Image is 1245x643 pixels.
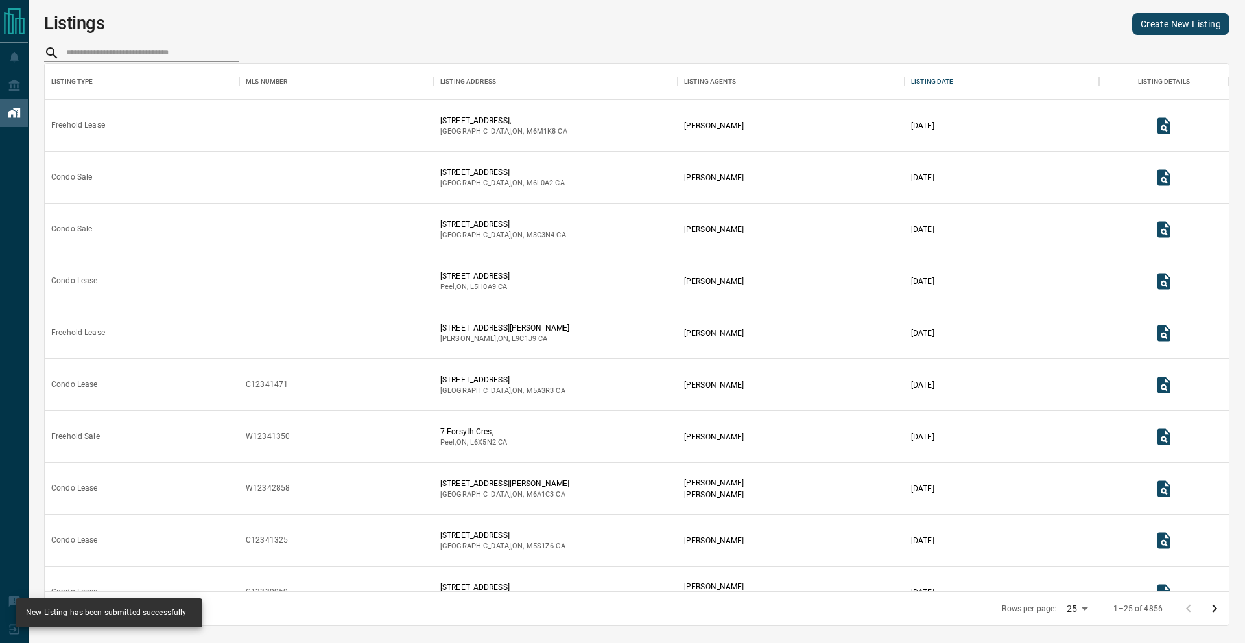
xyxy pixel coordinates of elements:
[239,64,434,100] div: MLS Number
[440,167,565,178] p: [STREET_ADDRESS]
[1138,64,1190,100] div: Listing Details
[51,587,97,598] div: Condo Lease
[684,477,744,489] p: [PERSON_NAME]
[51,172,92,183] div: Condo Sale
[440,386,565,396] p: [GEOGRAPHIC_DATA] , ON , CA
[434,64,678,100] div: Listing Address
[440,322,569,334] p: [STREET_ADDRESS][PERSON_NAME]
[246,483,290,494] div: W12342858
[440,178,565,189] p: [GEOGRAPHIC_DATA] , ON , CA
[440,478,569,489] p: [STREET_ADDRESS][PERSON_NAME]
[246,431,290,442] div: W12341350
[684,581,744,592] p: [PERSON_NAME]
[684,224,744,235] p: [PERSON_NAME]
[1132,13,1229,35] a: Create New Listing
[684,379,744,391] p: [PERSON_NAME]
[1002,603,1056,614] p: Rows per page:
[246,535,288,546] div: C12341325
[246,379,288,390] div: C12341471
[1151,113,1177,139] button: View Listing Details
[911,431,934,443] p: [DATE]
[440,530,565,541] p: [STREET_ADDRESS]
[246,64,287,100] div: MLS Number
[51,379,97,390] div: Condo Lease
[440,64,496,100] div: Listing Address
[1151,320,1177,346] button: View Listing Details
[440,489,569,500] p: [GEOGRAPHIC_DATA] , ON , CA
[527,231,555,239] span: m3c3n4
[527,490,554,498] span: m6a1c3
[684,535,744,546] p: [PERSON_NAME]
[678,64,905,100] div: Listing Agents
[440,282,510,292] p: Peel , ON , CA
[51,120,105,131] div: Freehold Lease
[51,224,92,235] div: Condo Sale
[911,379,934,391] p: [DATE]
[911,275,934,287] p: [DATE]
[684,489,744,500] p: [PERSON_NAME]
[440,426,507,438] p: 7 Forsyth Cres,
[911,535,934,546] p: [DATE]
[1151,579,1177,605] button: View Listing Details
[440,230,566,240] p: [GEOGRAPHIC_DATA] , ON , CA
[51,483,97,494] div: Condo Lease
[45,64,239,100] div: Listing Type
[26,602,187,624] div: New Listing has been submitted successfully
[470,283,496,291] span: l5h0a9
[911,64,954,100] div: Listing Date
[440,218,566,230] p: [STREET_ADDRESS]
[1151,372,1177,398] button: View Listing Details
[51,431,100,442] div: Freehold Sale
[911,587,934,598] p: [DATE]
[1151,476,1177,502] button: View Listing Details
[440,581,565,593] p: [STREET_ADDRESS]
[246,587,288,598] div: C12339959
[440,334,569,344] p: [PERSON_NAME] , ON , CA
[1099,64,1229,100] div: Listing Details
[911,120,934,132] p: [DATE]
[44,13,105,34] h1: Listings
[911,483,934,495] p: [DATE]
[440,270,510,282] p: [STREET_ADDRESS]
[51,275,97,286] div: Condo Lease
[1113,603,1163,614] p: 1–25 of 4856
[911,327,934,339] p: [DATE]
[527,542,554,550] span: m5s1z6
[440,438,507,448] p: Peel , ON , CA
[1151,528,1177,554] button: View Listing Details
[527,127,556,135] span: m6m1k8
[440,115,567,126] p: [STREET_ADDRESS],
[440,374,565,386] p: [STREET_ADDRESS]
[684,120,744,132] p: [PERSON_NAME]
[1061,600,1093,618] div: 25
[470,438,496,447] span: l6x5n2
[905,64,1099,100] div: Listing Date
[440,541,565,552] p: [GEOGRAPHIC_DATA] , ON , CA
[440,126,567,137] p: [GEOGRAPHIC_DATA] , ON , CA
[684,172,744,183] p: [PERSON_NAME]
[1151,424,1177,450] button: View Listing Details
[1151,268,1177,294] button: View Listing Details
[51,535,97,546] div: Condo Lease
[1202,596,1227,622] button: Go to next page
[684,431,744,443] p: [PERSON_NAME]
[684,327,744,339] p: [PERSON_NAME]
[527,386,554,395] span: m5a3r3
[911,172,934,183] p: [DATE]
[51,64,93,100] div: Listing Type
[684,64,736,100] div: Listing Agents
[512,334,536,343] span: l9c1j9
[684,275,744,287] p: [PERSON_NAME]
[911,224,934,235] p: [DATE]
[1151,216,1177,242] button: View Listing Details
[51,327,105,338] div: Freehold Lease
[527,179,554,187] span: m6l0a2
[1151,165,1177,191] button: View Listing Details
